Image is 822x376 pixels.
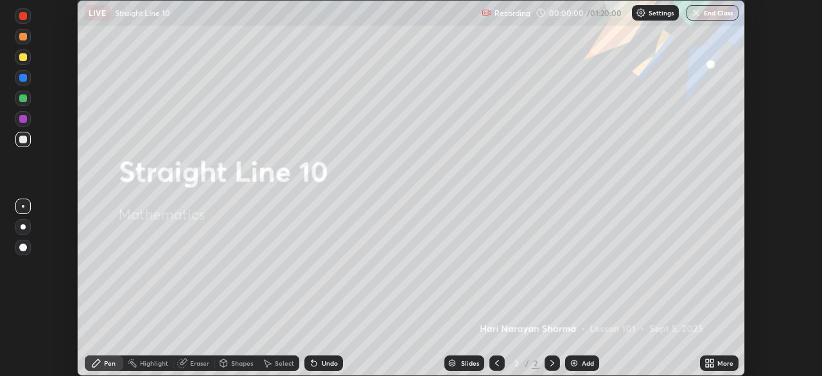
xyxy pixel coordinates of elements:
[582,360,594,366] div: Add
[532,357,539,369] div: 2
[104,360,116,366] div: Pen
[140,360,168,366] div: Highlight
[649,10,674,16] p: Settings
[686,5,739,21] button: End Class
[482,8,492,18] img: recording.375f2c34.svg
[115,8,170,18] p: Straight Line 10
[190,360,209,366] div: Eraser
[510,359,523,367] div: 2
[717,360,733,366] div: More
[231,360,253,366] div: Shapes
[461,360,479,366] div: Slides
[636,8,646,18] img: class-settings-icons
[525,359,529,367] div: /
[691,8,701,18] img: end-class-cross
[494,8,530,18] p: Recording
[569,358,579,368] img: add-slide-button
[89,8,106,18] p: LIVE
[322,360,338,366] div: Undo
[275,360,294,366] div: Select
